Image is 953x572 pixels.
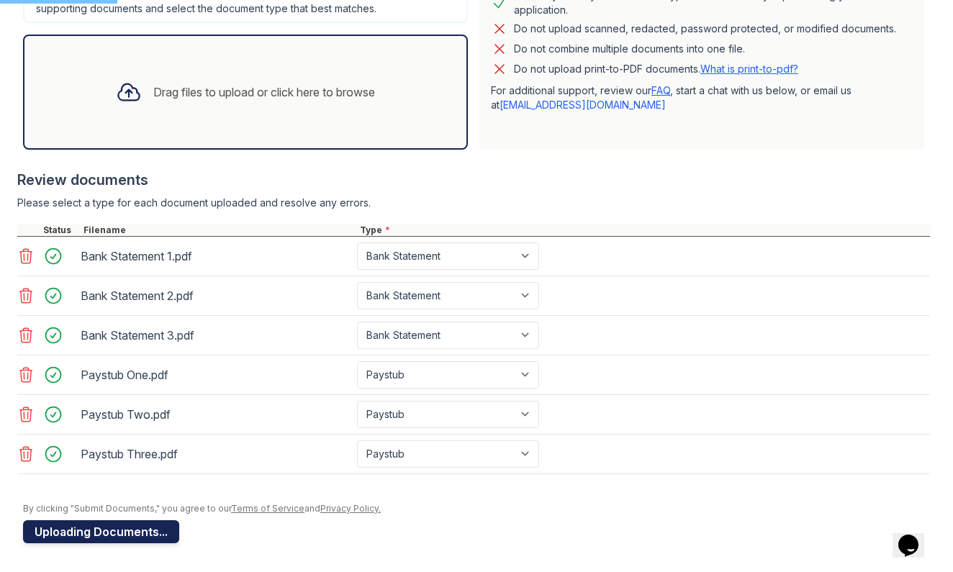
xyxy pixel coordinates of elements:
iframe: chat widget [893,514,939,558]
a: What is print-to-pdf? [700,63,798,75]
div: Drag files to upload or click here to browse [153,83,375,101]
div: Paystub Two.pdf [81,403,351,426]
div: By clicking "Submit Documents," you agree to our and [23,503,930,514]
a: Privacy Policy. [320,503,381,514]
a: Terms of Service [231,503,304,514]
p: Do not upload print-to-PDF documents. [514,62,798,76]
a: FAQ [651,84,670,96]
div: Type [357,224,930,236]
div: Do not upload scanned, redacted, password protected, or modified documents. [514,20,896,37]
div: Paystub Three.pdf [81,442,351,466]
div: Status [40,224,81,236]
p: For additional support, review our , start a chat with us below, or email us at [491,83,913,112]
div: Please select a type for each document uploaded and resolve any errors. [17,196,930,210]
div: Paystub One.pdf [81,363,351,386]
div: Bank Statement 1.pdf [81,245,351,268]
div: Review documents [17,170,930,190]
div: Bank Statement 3.pdf [81,324,351,347]
button: Uploading Documents... [23,520,179,543]
a: [EMAIL_ADDRESS][DOMAIN_NAME] [500,99,666,111]
div: Filename [81,224,357,236]
div: Bank Statement 2.pdf [81,284,351,307]
div: Do not combine multiple documents into one file. [514,40,745,58]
